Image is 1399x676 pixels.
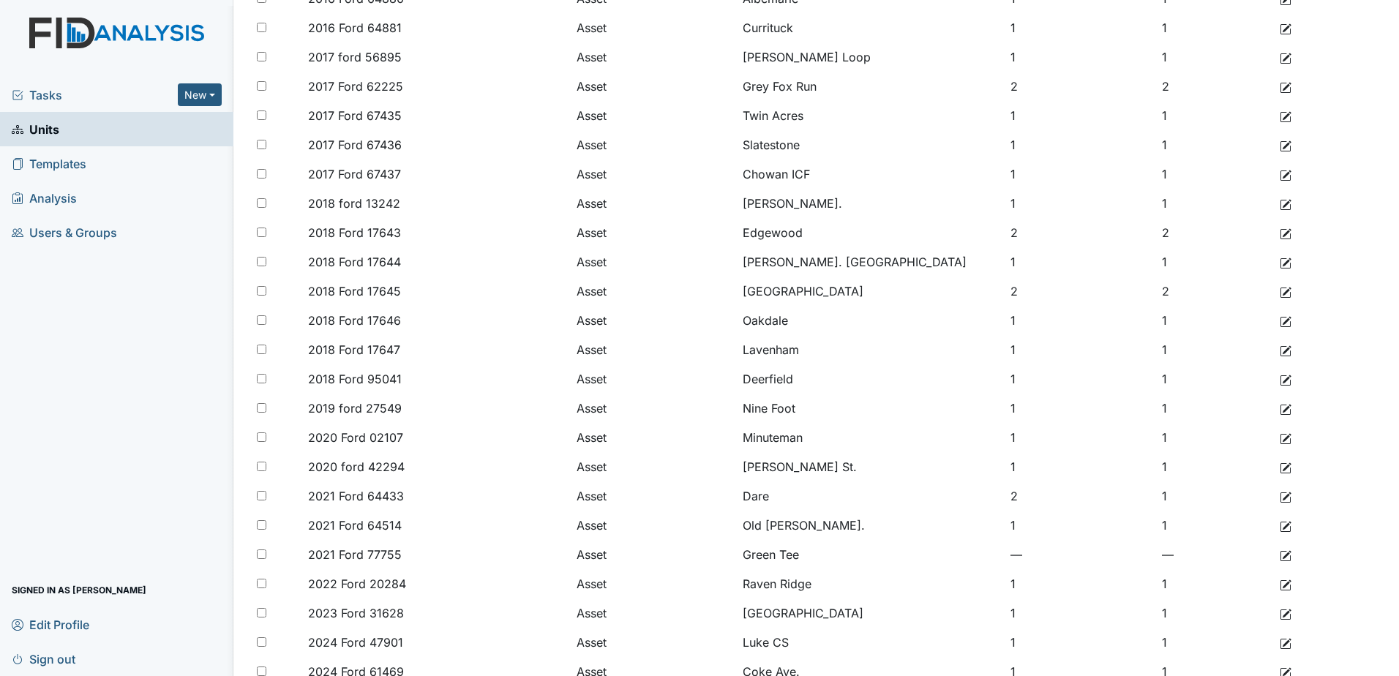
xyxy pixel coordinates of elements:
td: 1 [1156,364,1274,394]
span: 2018 Ford 17647 [308,341,400,358]
td: Asset [571,277,737,306]
td: Deerfield [737,364,1005,394]
td: 1 [1156,481,1274,511]
td: 1 [1005,13,1157,42]
td: Asset [571,42,737,72]
td: 1 [1156,42,1274,72]
td: 1 [1005,598,1157,628]
td: 1 [1156,423,1274,452]
td: 1 [1005,394,1157,423]
td: Dare [737,481,1005,511]
td: 1 [1156,335,1274,364]
td: 1 [1156,13,1274,42]
td: Asset [571,189,737,218]
td: 1 [1156,628,1274,657]
td: 1 [1156,159,1274,189]
td: 1 [1005,159,1157,189]
td: Asset [571,218,737,247]
span: 2023 Ford 31628 [308,604,404,622]
td: Asset [571,598,737,628]
td: Asset [571,481,737,511]
td: 2 [1156,72,1274,101]
td: 2 [1005,277,1157,306]
span: 2018 Ford 17643 [308,224,401,241]
td: 1 [1005,569,1157,598]
td: Asset [571,72,737,101]
span: 2017 Ford 67437 [308,165,401,183]
td: 1 [1005,628,1157,657]
td: 1 [1005,101,1157,130]
span: Edit Profile [12,613,89,636]
td: Asset [571,247,737,277]
td: Asset [571,569,737,598]
span: 2019 ford 27549 [308,399,402,417]
td: 1 [1005,335,1157,364]
span: 2022 Ford 20284 [308,575,406,593]
span: Templates [12,152,86,175]
td: Asset [571,335,737,364]
span: 2017 Ford 67436 [308,136,402,154]
td: 1 [1005,42,1157,72]
td: Grey Fox Run [737,72,1005,101]
span: 2018 Ford 17646 [308,312,401,329]
td: Asset [571,130,737,159]
td: [GEOGRAPHIC_DATA] [737,277,1005,306]
span: 2021 Ford 64433 [308,487,404,505]
td: Slatestone [737,130,1005,159]
button: New [178,83,222,106]
td: 1 [1156,247,1274,277]
span: 2020 ford 42294 [308,458,405,476]
span: Sign out [12,647,75,670]
td: Old [PERSON_NAME]. [737,511,1005,540]
td: Minuteman [737,423,1005,452]
td: 1 [1156,306,1274,335]
td: Edgewood [737,218,1005,247]
td: 1 [1156,452,1274,481]
td: Oakdale [737,306,1005,335]
td: Luke CS [737,628,1005,657]
td: Twin Acres [737,101,1005,130]
td: Asset [571,511,737,540]
td: 2 [1005,218,1157,247]
span: 2021 Ford 77755 [308,546,402,563]
td: [GEOGRAPHIC_DATA] [737,598,1005,628]
td: Lavenham [737,335,1005,364]
td: Asset [571,452,737,481]
td: 1 [1005,130,1157,159]
span: 2024 Ford 47901 [308,634,403,651]
td: 2 [1156,218,1274,247]
td: 2 [1005,481,1157,511]
span: 2018 ford 13242 [308,195,400,212]
span: 2018 Ford 17644 [308,253,401,271]
td: Currituck [737,13,1005,42]
span: Units [12,118,59,140]
td: 1 [1005,364,1157,394]
td: 1 [1005,306,1157,335]
span: 2021 Ford 64514 [308,517,402,534]
td: — [1005,540,1157,569]
td: Green Tee [737,540,1005,569]
span: Signed in as [PERSON_NAME] [12,579,146,601]
td: 1 [1005,511,1157,540]
span: Users & Groups [12,221,117,244]
span: 2017 Ford 67435 [308,107,402,124]
td: Raven Ridge [737,569,1005,598]
td: 1 [1156,189,1274,218]
a: Tasks [12,86,178,104]
td: 1 [1156,569,1274,598]
td: Nine Foot [737,394,1005,423]
span: 2017 ford 56895 [308,48,402,66]
td: Asset [571,394,737,423]
td: 1 [1005,423,1157,452]
td: [PERSON_NAME]. [GEOGRAPHIC_DATA] [737,247,1005,277]
td: — [1156,540,1274,569]
td: Asset [571,423,737,452]
td: Asset [571,101,737,130]
td: Chowan ICF [737,159,1005,189]
td: Asset [571,628,737,657]
td: 2 [1005,72,1157,101]
td: 1 [1005,247,1157,277]
td: 1 [1156,130,1274,159]
span: 2020 Ford 02107 [308,429,403,446]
